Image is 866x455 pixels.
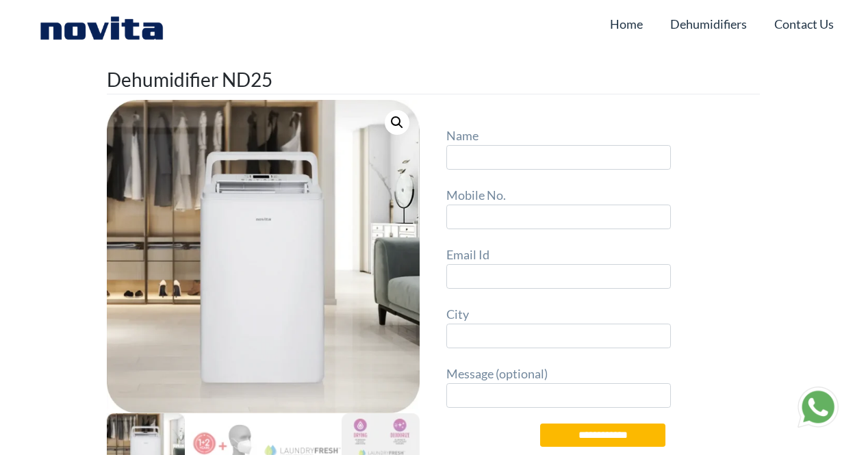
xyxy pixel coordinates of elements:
[446,185,672,229] label: Mobile No.
[446,324,672,348] input: City
[446,126,672,170] label: Name
[446,145,672,170] input: Name
[610,11,643,37] a: Home
[446,304,672,348] label: City
[385,110,409,135] a: 🔍
[446,364,672,408] label: Message (optional)
[446,245,672,289] label: Email Id
[670,11,747,37] a: Dehumidifiers
[446,205,672,229] input: Mobile No.
[446,264,672,289] input: Email Id
[774,11,834,37] a: Contact Us
[446,383,672,408] input: Message (optional)
[107,65,760,94] h1: Dehumidifier ND25
[33,14,170,41] img: Novita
